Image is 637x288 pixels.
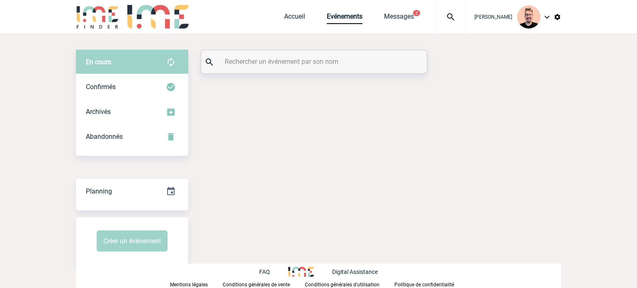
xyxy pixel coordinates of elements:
a: Conditions générales d'utilisation [305,280,394,288]
img: http://www.idealmeetingsevents.fr/ [288,267,314,277]
div: Retrouvez ici tous les événements que vous avez décidé d'archiver [76,99,188,124]
button: 2 [413,10,420,16]
a: Politique de confidentialité [394,280,467,288]
div: Retrouvez ici tous vos évènements avant confirmation [76,50,188,75]
span: Confirmés [86,83,116,91]
button: Créer un événement [97,230,168,252]
a: Conditions générales de vente [223,280,305,288]
a: Evénements [327,12,362,24]
p: FAQ [259,269,270,275]
p: Conditions générales d'utilisation [305,282,379,288]
a: Accueil [284,12,305,24]
img: IME-Finder [76,5,119,29]
span: Planning [86,187,112,195]
a: Mentions légales [170,280,223,288]
div: Retrouvez ici tous vos événements organisés par date et état d'avancement [76,179,188,204]
span: Abandonnés [86,133,123,140]
span: Archivés [86,108,111,116]
div: Retrouvez ici tous vos événements annulés [76,124,188,149]
a: FAQ [259,267,288,275]
a: Planning [76,179,188,203]
p: Mentions légales [170,282,208,288]
p: Digital Assistance [332,269,378,275]
a: Messages [384,12,414,24]
img: 129741-1.png [517,5,540,29]
p: Politique de confidentialité [394,282,454,288]
p: Conditions générales de vente [223,282,290,288]
span: [PERSON_NAME] [474,14,512,20]
span: En cours [86,58,111,66]
input: Rechercher un événement par son nom [223,56,407,68]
